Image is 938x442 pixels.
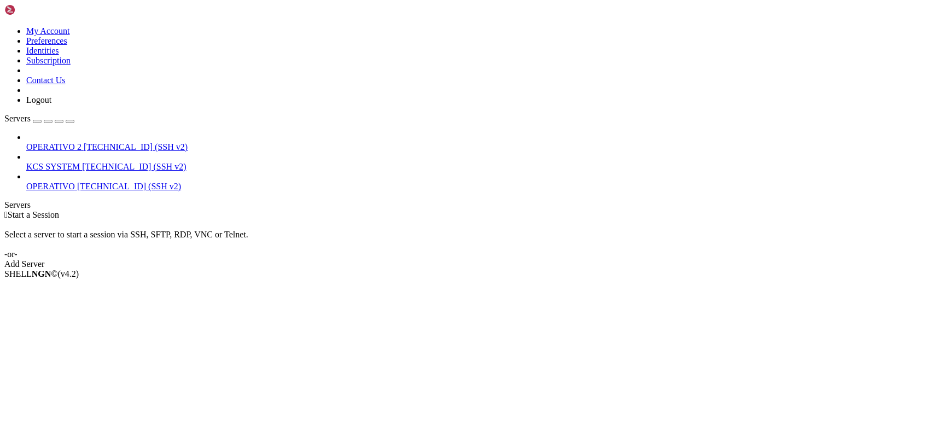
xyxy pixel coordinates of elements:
div: Servers [4,200,934,210]
li: KCS SYSTEM [TECHNICAL_ID] (SSH v2) [26,152,934,172]
div: Select a server to start a session via SSH, SFTP, RDP, VNC or Telnet. -or- [4,220,934,259]
span: OPERATIVO [26,182,75,191]
span: Servers [4,114,31,123]
b: NGN [32,269,51,278]
img: Shellngn [4,4,67,15]
span: Start a Session [8,210,59,219]
span: [TECHNICAL_ID] (SSH v2) [77,182,181,191]
a: OPERATIVO 2 [TECHNICAL_ID] (SSH v2) [26,142,934,152]
span: SHELL © [4,269,79,278]
a: Identities [26,46,59,55]
span:  [4,210,8,219]
span: 4.2.0 [58,269,79,278]
a: Preferences [26,36,67,45]
div: Add Server [4,259,934,269]
span: [TECHNICAL_ID] (SSH v2) [84,142,188,152]
span: KCS SYSTEM [26,162,80,171]
a: KCS SYSTEM [TECHNICAL_ID] (SSH v2) [26,162,934,172]
span: OPERATIVO 2 [26,142,81,152]
span: [TECHNICAL_ID] (SSH v2) [82,162,186,171]
li: OPERATIVO 2 [TECHNICAL_ID] (SSH v2) [26,132,934,152]
li: OPERATIVO [TECHNICAL_ID] (SSH v2) [26,172,934,191]
a: Servers [4,114,74,123]
a: Subscription [26,56,71,65]
a: My Account [26,26,70,36]
a: Contact Us [26,75,66,85]
a: OPERATIVO [TECHNICAL_ID] (SSH v2) [26,182,934,191]
a: Logout [26,95,51,104]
